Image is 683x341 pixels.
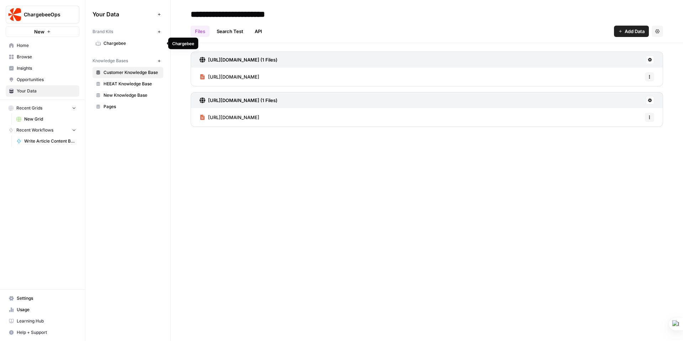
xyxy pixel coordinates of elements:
span: Settings [17,295,76,302]
span: Your Data [17,88,76,94]
span: New Knowledge Base [104,92,160,98]
a: New Knowledge Base [92,90,163,101]
button: Help + Support [6,327,79,338]
a: Learning Hub [6,315,79,327]
a: Search Test [212,26,248,37]
span: Pages [104,103,160,110]
a: Write Article Content Brief [13,135,79,147]
span: Insights [17,65,76,71]
span: Recent Workflows [16,127,53,133]
button: Recent Grids [6,103,79,113]
a: Home [6,40,79,51]
a: Settings [6,293,79,304]
span: Customer Knowledge Base [104,69,160,76]
h3: [URL][DOMAIN_NAME] (1 Files) [208,97,277,104]
span: [URL][DOMAIN_NAME] [208,73,259,80]
span: Learning Hub [17,318,76,324]
a: [URL][DOMAIN_NAME] (1 Files) [200,92,277,108]
a: [URL][DOMAIN_NAME] (1 Files) [200,52,277,68]
a: Your Data [6,85,79,97]
span: Add Data [625,28,645,35]
button: Add Data [614,26,649,37]
button: Workspace: ChargebeeOps [6,6,79,23]
span: Opportunities [17,76,76,83]
span: Knowledge Bases [92,58,128,64]
a: Usage [6,304,79,315]
span: ChargebeeOps [24,11,67,18]
a: [URL][DOMAIN_NAME] [200,68,259,86]
span: Brand Kits [92,28,113,35]
span: Chargebee [104,40,160,47]
span: New [34,28,44,35]
span: Home [17,42,76,49]
span: HEEAT Knowledge Base [104,81,160,87]
img: ChargebeeOps Logo [8,8,21,21]
a: Customer Knowledge Base [92,67,163,78]
button: New [6,26,79,37]
span: Usage [17,307,76,313]
span: Recent Grids [16,105,42,111]
span: New Grid [24,116,76,122]
a: New Grid [13,113,79,125]
a: Browse [6,51,79,63]
button: Recent Workflows [6,125,79,135]
span: Browse [17,54,76,60]
a: Chargebee [92,38,163,49]
span: [URL][DOMAIN_NAME] [208,114,259,121]
span: Help + Support [17,329,76,336]
a: Insights [6,63,79,74]
span: Your Data [92,10,155,18]
a: [URL][DOMAIN_NAME] [200,108,259,127]
span: Write Article Content Brief [24,138,76,144]
div: Chargebee [172,40,195,47]
a: HEEAT Knowledge Base [92,78,163,90]
a: API [250,26,266,37]
a: Pages [92,101,163,112]
h3: [URL][DOMAIN_NAME] (1 Files) [208,56,277,63]
a: Opportunities [6,74,79,85]
a: Files [191,26,210,37]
